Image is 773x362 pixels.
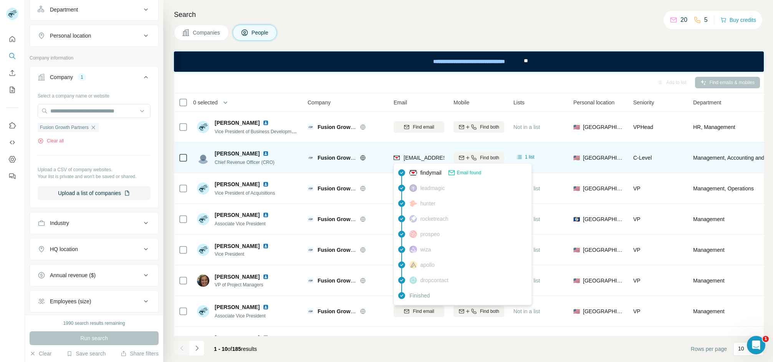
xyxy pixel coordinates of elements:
[583,277,624,284] span: [GEOGRAPHIC_DATA]
[193,99,218,106] span: 0 selected
[693,185,754,192] span: Management, Operations
[394,306,444,317] button: Find email
[308,99,331,106] span: Company
[197,336,209,348] img: Avatar
[420,261,434,269] span: apollo
[420,215,448,223] span: rocketreach
[420,276,448,284] span: dropcontact
[704,15,708,25] p: 5
[6,152,18,166] button: Dashboard
[6,83,18,97] button: My lists
[50,219,69,227] div: Industry
[30,0,158,19] button: Department
[50,73,73,81] div: Company
[318,216,379,222] span: Fusion Growth Partners
[215,180,260,188] span: [PERSON_NAME]
[583,246,624,254] span: [GEOGRAPHIC_DATA]
[263,150,269,157] img: LinkedIn logo
[38,173,151,180] p: Your list is private and won't be saved or shared.
[633,247,641,253] span: VP
[394,121,444,133] button: Find email
[420,200,435,207] span: hunter
[409,169,417,177] img: provider findymail logo
[30,350,51,357] button: Clear
[197,213,209,225] img: Avatar
[215,211,260,219] span: [PERSON_NAME]
[693,154,770,162] span: Management, Accounting and Finance
[215,242,260,250] span: [PERSON_NAME]
[583,215,624,223] span: [GEOGRAPHIC_DATA]
[215,150,260,157] span: [PERSON_NAME]
[409,292,430,299] span: Finished
[409,246,417,253] img: provider wiza logo
[480,124,499,131] span: Find both
[30,26,158,45] button: Personal location
[409,261,417,269] img: provider apollo logo
[6,32,18,46] button: Quick start
[215,221,266,226] span: Associate Vice President
[214,346,228,352] span: 1 - 10
[40,124,89,131] span: Fusion Growth Partners
[583,307,624,315] span: [GEOGRAPHIC_DATA]
[121,350,159,357] button: Share filters
[308,155,314,161] img: Logo of Fusion Growth Partners
[174,9,764,20] h4: Search
[197,182,209,195] img: Avatar
[30,240,158,258] button: HQ location
[409,230,417,238] img: provider prospeo logo
[454,121,504,133] button: Find both
[633,99,654,106] span: Seniority
[318,124,379,130] span: Fusion Growth Partners
[174,51,764,72] iframe: Banner
[215,303,260,311] span: [PERSON_NAME]
[197,152,209,164] img: Avatar
[263,274,269,280] img: LinkedIn logo
[409,276,417,284] img: provider dropcontact logo
[738,345,744,352] p: 10
[63,320,125,327] div: 1990 search results remaining
[633,278,641,284] span: VP
[420,169,441,177] span: findymail
[189,341,205,356] button: Navigate to next page
[409,200,417,207] img: provider hunter logo
[633,155,652,161] span: C-Level
[409,215,417,223] img: provider rocketreach logo
[252,29,269,36] span: People
[318,155,379,161] span: Fusion Growth Partners
[215,281,272,288] span: VP of Project Managers
[214,346,257,352] span: results
[308,124,314,130] img: Logo of Fusion Growth Partners
[583,123,624,131] span: [GEOGRAPHIC_DATA]
[50,32,91,40] div: Personal location
[573,215,580,223] span: 🇧🇿
[30,266,158,284] button: Annual revenue ($)
[6,119,18,132] button: Use Surfe on LinkedIn
[420,246,431,253] span: wiza
[50,271,96,279] div: Annual revenue ($)
[215,273,260,281] span: [PERSON_NAME]
[38,137,64,144] button: Clear all
[308,278,314,284] img: Logo of Fusion Growth Partners
[318,247,379,253] span: Fusion Growth Partners
[6,49,18,63] button: Search
[193,29,221,36] span: Companies
[50,245,78,253] div: HQ location
[413,124,434,131] span: Find email
[394,154,400,162] img: provider findymail logo
[263,335,269,341] img: LinkedIn logo
[263,304,269,310] img: LinkedIn logo
[308,247,314,253] img: Logo of Fusion Growth Partners
[263,181,269,187] img: LinkedIn logo
[197,244,209,256] img: Avatar
[413,308,434,315] span: Find email
[6,136,18,149] button: Use Surfe API
[513,99,525,106] span: Lists
[583,154,624,162] span: [GEOGRAPHIC_DATA]
[454,99,469,106] span: Mobile
[573,307,580,315] span: 🇺🇸
[197,274,209,287] img: Avatar
[573,246,580,254] span: 🇺🇸
[50,298,91,305] div: Employees (size)
[633,124,653,130] span: VP Head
